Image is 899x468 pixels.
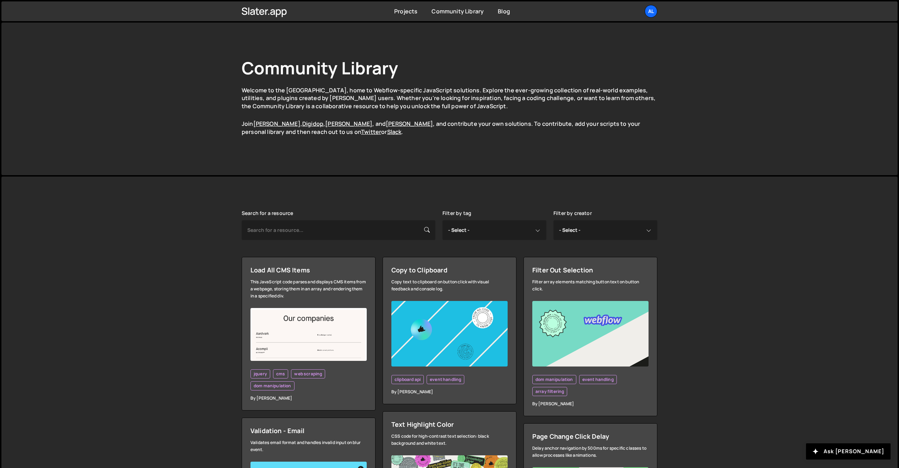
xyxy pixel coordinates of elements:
img: YT%20-%20Thumb%20(14).png [391,301,508,367]
p: Join , , , and , and contribute your own solutions. To contribute, add your scripts to your perso... [242,120,657,136]
div: Filter array elements matching button text on button click. [532,278,649,292]
input: Search for a resource... [242,220,435,240]
img: Screenshot%202024-04-03%20at%2012.29.42%E2%80%AFPM.png [250,308,367,361]
div: CSS code for high-contrast text selection: black background and white text. [391,433,508,447]
span: event handling [430,377,461,382]
div: Copy to Clipboard [391,266,508,274]
a: Twitter [361,128,381,136]
a: Al [645,5,657,18]
p: Welcome to the [GEOGRAPHIC_DATA], home to Webflow-specific JavaScript solutions. Explore the ever... [242,86,657,110]
div: This JavaScript code parses and displays CMS items from a webpage, storing them in an array and r... [250,278,367,300]
a: Slack [387,128,402,136]
div: Page Change Click Delay [532,432,649,441]
a: Load All CMS Items This JavaScript code parses and displays CMS items from a webpage, storing the... [242,257,376,411]
div: Filter Out Selection [532,266,649,274]
a: [PERSON_NAME] [386,120,433,128]
a: Digidop [302,120,323,128]
a: Projects [394,7,417,15]
div: By [PERSON_NAME] [391,388,508,395]
label: Filter by creator [553,210,592,216]
div: Text Highlight Color [391,420,508,429]
div: Delay anchor navigation by 500ms for specific classes to allow processes like animations. [532,445,649,459]
div: Validates email format and handles invalid input on blur event. [250,439,367,453]
div: By [PERSON_NAME] [250,395,367,402]
a: [PERSON_NAME] [325,120,372,128]
div: Validation - Email [250,426,367,435]
span: dom manipulation [254,383,291,389]
div: Load All CMS Items [250,266,367,274]
img: YT%20-%20Thumb%20(3).png [532,301,649,367]
a: Filter Out Selection Filter array elements matching button text on button click. dom manipulation... [523,257,657,416]
h1: Community Library [242,56,657,79]
span: dom manipulation [535,377,573,382]
span: clipboard api [395,377,421,382]
span: jquery [254,371,267,377]
span: event handling [582,377,614,382]
a: Blog [498,7,510,15]
label: Filter by tag [442,210,471,216]
a: Community Library [432,7,484,15]
span: cms [276,371,285,377]
div: By [PERSON_NAME] [532,400,649,407]
a: [PERSON_NAME] [253,120,300,128]
div: Copy text to clipboard on button click with visual feedback and console log. [391,278,508,292]
button: Ask [PERSON_NAME] [806,443,891,460]
label: Search for a resource [242,210,293,216]
span: array filtering [535,389,564,394]
span: web scraping [294,371,322,377]
a: Copy to Clipboard Copy text to clipboard on button click with visual feedback and console log. cl... [383,257,516,404]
